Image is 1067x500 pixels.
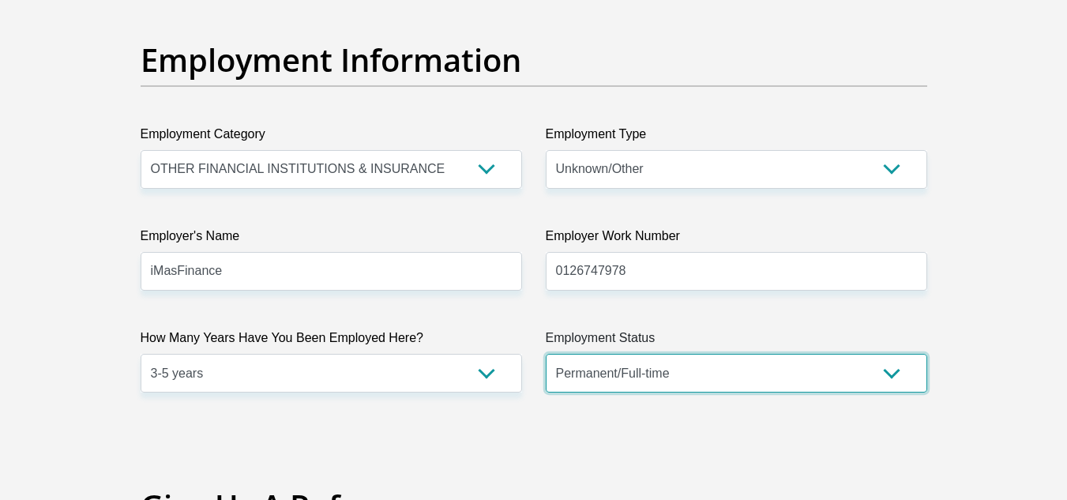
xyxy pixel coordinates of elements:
label: Employer's Name [141,227,522,252]
label: Employment Status [546,329,927,354]
label: Employment Category [141,125,522,150]
label: How Many Years Have You Been Employed Here? [141,329,522,354]
h2: Employment Information [141,41,927,79]
input: Employer's Name [141,252,522,291]
label: Employer Work Number [546,227,927,252]
label: Employment Type [546,125,927,150]
input: Employer Work Number [546,252,927,291]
